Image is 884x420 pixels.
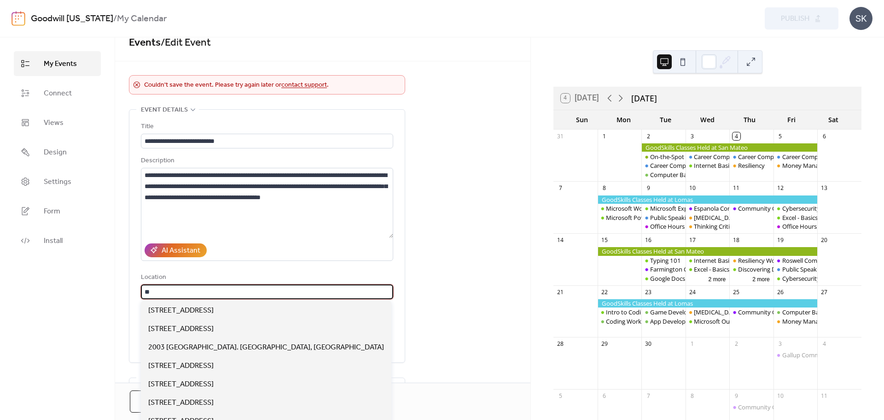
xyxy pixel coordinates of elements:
[729,256,773,265] div: Resiliency Workshop
[686,110,728,129] div: Wed
[688,132,696,140] div: 3
[776,132,784,140] div: 5
[688,340,696,348] div: 1
[688,288,696,296] div: 24
[776,237,784,244] div: 19
[733,132,740,140] div: 4
[557,392,564,400] div: 5
[773,308,818,316] div: Computer Basics
[641,204,686,213] div: Microsoft Explorer
[686,153,730,161] div: Career Compass East: Resume/Applying
[782,213,818,222] div: Excel - Basics
[598,299,818,308] div: GoodSkills Classes Held at Lomas
[776,340,784,348] div: 3
[782,161,840,170] div: Money Management
[820,237,828,244] div: 20
[729,153,773,161] div: Career Compass South: Interviewing
[733,288,740,296] div: 25
[598,247,818,255] div: GoodSkills Classes Held at San Mateo
[641,153,686,161] div: On-the-Spot Hiring Fair
[141,272,391,283] div: Location
[600,132,608,140] div: 1
[776,288,784,296] div: 26
[650,265,747,273] div: Farmington Community Career Fair
[600,392,608,400] div: 6
[820,288,828,296] div: 27
[598,213,642,222] div: Microsoft PowerPoint
[820,184,828,192] div: 13
[645,110,686,129] div: Tue
[650,274,685,283] div: Google Docs
[773,256,818,265] div: Roswell Community Career Fair
[641,171,686,179] div: Computer Basics
[650,213,708,222] div: Public Speaking Intro
[650,222,685,231] div: Office Hours
[688,392,696,400] div: 8
[733,392,740,400] div: 9
[694,161,735,170] div: Internet Basics
[650,171,697,179] div: Computer Basics
[694,265,729,273] div: Excel - Basics
[773,153,818,161] div: Career Compass West: Your New Job
[688,237,696,244] div: 17
[738,153,837,161] div: Career Compass South: Interviewing
[738,403,802,411] div: Community Career Fair
[130,390,190,413] button: Cancel
[606,204,649,213] div: Microsoft Word
[686,204,730,213] div: Espanola Community Career Fair
[44,147,67,158] span: Design
[281,79,327,91] a: contact support
[729,403,773,411] div: Community Career Fair
[820,132,828,140] div: 6
[44,236,63,247] span: Install
[738,161,765,170] div: Resiliency
[729,308,773,316] div: Community Career Fair
[738,256,795,265] div: Resiliency Workshop
[729,265,773,273] div: Discovering Data
[598,308,642,316] div: Intro to Coding
[129,33,161,53] a: Events
[148,397,214,408] span: [STREET_ADDRESS]
[148,342,384,353] span: 2003 [GEOGRAPHIC_DATA]. [GEOGRAPHIC_DATA], [GEOGRAPHIC_DATA]
[650,317,700,325] div: App Development
[606,308,648,316] div: Intro to Coding
[773,213,818,222] div: Excel - Basics
[641,213,686,222] div: Public Speaking Intro
[141,155,391,166] div: Description
[645,288,652,296] div: 23
[141,105,188,116] span: Event details
[650,308,706,316] div: Game Development
[631,92,657,104] div: [DATE]
[782,274,820,283] div: Cybersecurity
[738,265,785,273] div: Discovering Data
[773,204,818,213] div: Cybersecurity
[561,110,603,129] div: Sun
[148,379,214,390] span: [STREET_ADDRESS]
[650,161,767,170] div: Career Compass North: Career Exploration
[773,274,818,283] div: Cybersecurity
[782,308,829,316] div: Computer Basics
[557,132,564,140] div: 31
[141,121,391,132] div: Title
[782,222,817,231] div: Office Hours
[773,222,818,231] div: Office Hours
[686,265,730,273] div: Excel - Basics
[14,169,101,194] a: Settings
[598,204,642,213] div: Microsoft Word
[641,274,686,283] div: Google Docs
[161,33,211,53] span: / Edit Event
[782,265,840,273] div: Public Speaking Intro
[645,237,652,244] div: 16
[117,10,167,28] b: My Calendar
[738,308,802,316] div: Community Career Fair
[14,81,101,106] a: Connect
[145,243,207,257] button: AI Assistant
[776,184,784,192] div: 12
[44,206,60,217] span: Form
[600,340,608,348] div: 29
[686,213,730,222] div: Stress Management
[694,204,784,213] div: Espanola Community Career Fair
[44,59,77,70] span: My Events
[641,256,686,265] div: Typing 101
[650,153,714,161] div: On-the-Spot Hiring Fair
